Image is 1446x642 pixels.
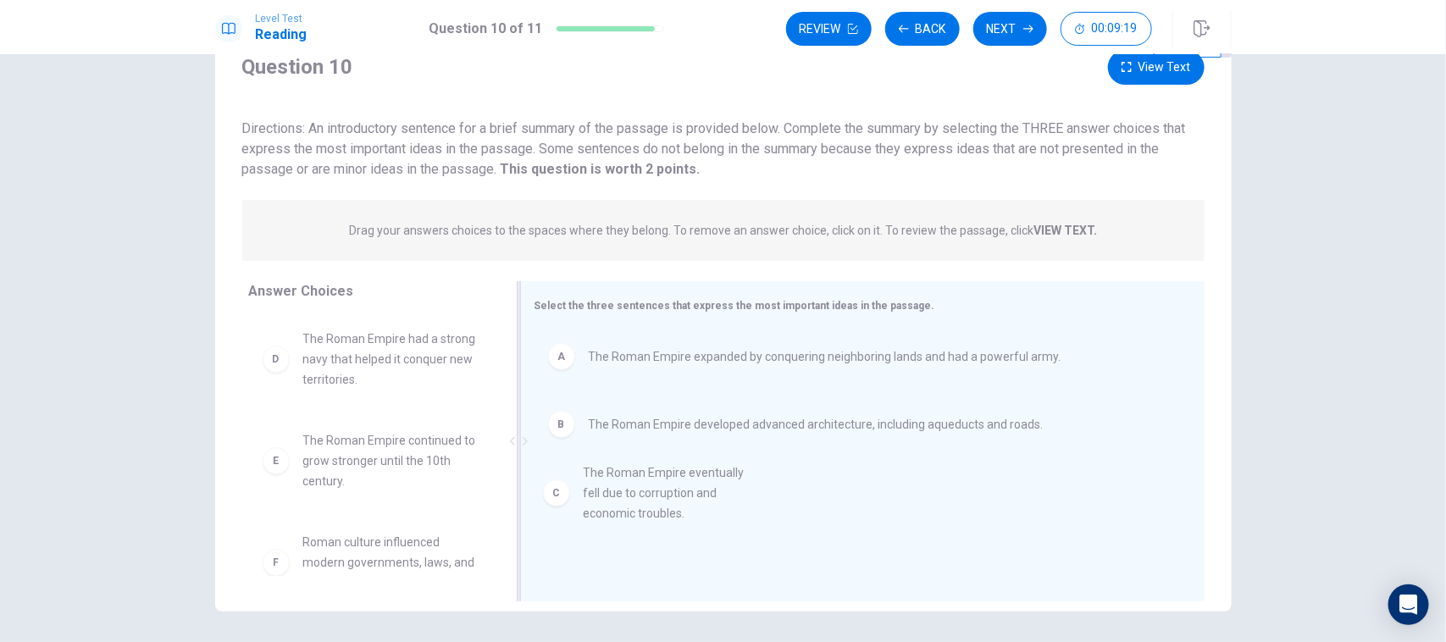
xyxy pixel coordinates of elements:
[885,12,960,46] button: Back
[256,13,307,25] span: Level Test
[429,19,542,39] h1: Question 10 of 11
[1033,224,1097,237] strong: VIEW TEXT.
[242,53,353,80] h4: Question 10
[349,224,1097,237] p: Drag your answers choices to the spaces where they belong. To remove an answer choice, click on i...
[1092,22,1138,36] span: 00:09:19
[1061,12,1152,46] button: 00:09:19
[1108,50,1205,85] button: View Text
[973,12,1047,46] button: Next
[256,25,307,45] h1: Reading
[1388,584,1429,625] div: Open Intercom Messenger
[497,161,701,177] strong: This question is worth 2 points.
[786,12,872,46] button: Review
[249,283,354,299] span: Answer Choices
[242,120,1186,177] span: Directions: An introductory sentence for a brief summary of the passage is provided below. Comple...
[535,300,935,312] span: Select the three sentences that express the most important ideas in the passage.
